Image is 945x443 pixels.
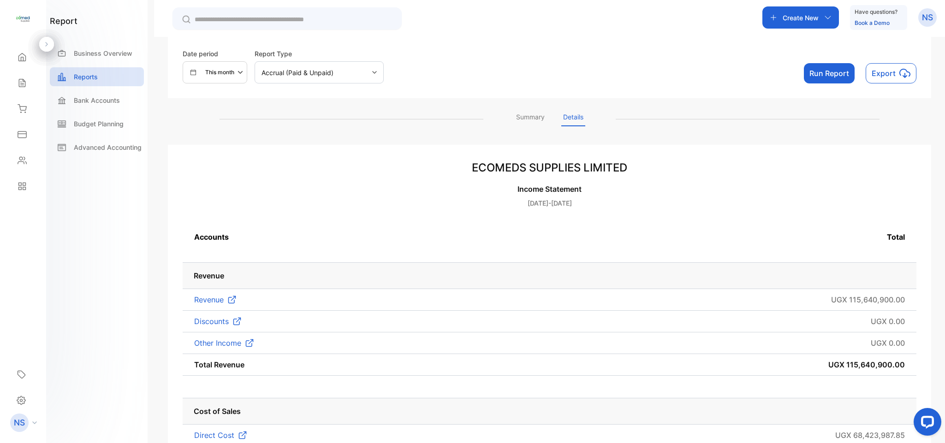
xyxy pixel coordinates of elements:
[194,406,905,417] p: Cost of Sales
[514,112,547,126] p: Summary
[232,317,242,326] img: Icon
[871,317,905,326] span: UGX 0.00
[245,338,254,348] img: Icon
[804,63,855,83] button: Run Report
[14,417,25,429] p: NS
[50,91,144,110] a: Bank Accounts
[899,68,910,79] img: icon
[50,114,144,133] a: Budget Planning
[783,13,819,23] p: Create New
[871,338,905,348] span: UGX 0.00
[906,404,945,443] iframe: LiveChat chat widget
[831,295,905,304] span: UGX 115,640,900.00
[855,19,890,26] a: Book a Demo
[194,430,234,441] p: Direct Cost
[50,138,144,157] a: Advanced Accounting
[227,295,237,304] img: Icon
[262,68,333,77] p: Accrual (Paid & Unpaid)
[194,359,245,371] td: Total Revenue
[183,49,247,59] p: Date period
[183,159,916,176] h3: ECOMEDS SUPPLIES LIMITED
[16,12,30,26] img: logo
[194,231,229,243] td: Accounts
[194,316,229,327] p: Discounts
[762,6,839,29] button: Create New
[855,7,897,17] p: Have questions?
[74,48,132,58] p: Business Overview
[74,119,124,129] p: Budget Planning
[183,61,247,83] button: This month
[872,68,896,79] p: Export
[50,15,77,27] h1: report
[238,431,247,440] img: Icon
[886,231,905,243] td: Total
[828,360,905,369] span: UGX 115,640,900.00
[183,198,916,208] p: [DATE]-[DATE]
[74,95,120,105] p: Bank Accounts
[74,72,98,82] p: Reports
[194,337,241,348] p: Other Income
[922,12,933,24] p: NS
[74,142,142,152] p: Advanced Accounting
[918,6,937,29] button: NS
[835,431,905,440] span: UGX 68,423,987.85
[50,44,144,63] a: Business Overview
[50,67,144,86] a: Reports
[561,112,585,126] p: Details
[205,68,234,77] p: This month
[194,294,224,305] p: Revenue
[183,183,916,195] p: Income Statement
[866,63,916,83] button: Exporticon
[194,270,224,281] p: Revenue
[255,49,384,59] p: Report Type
